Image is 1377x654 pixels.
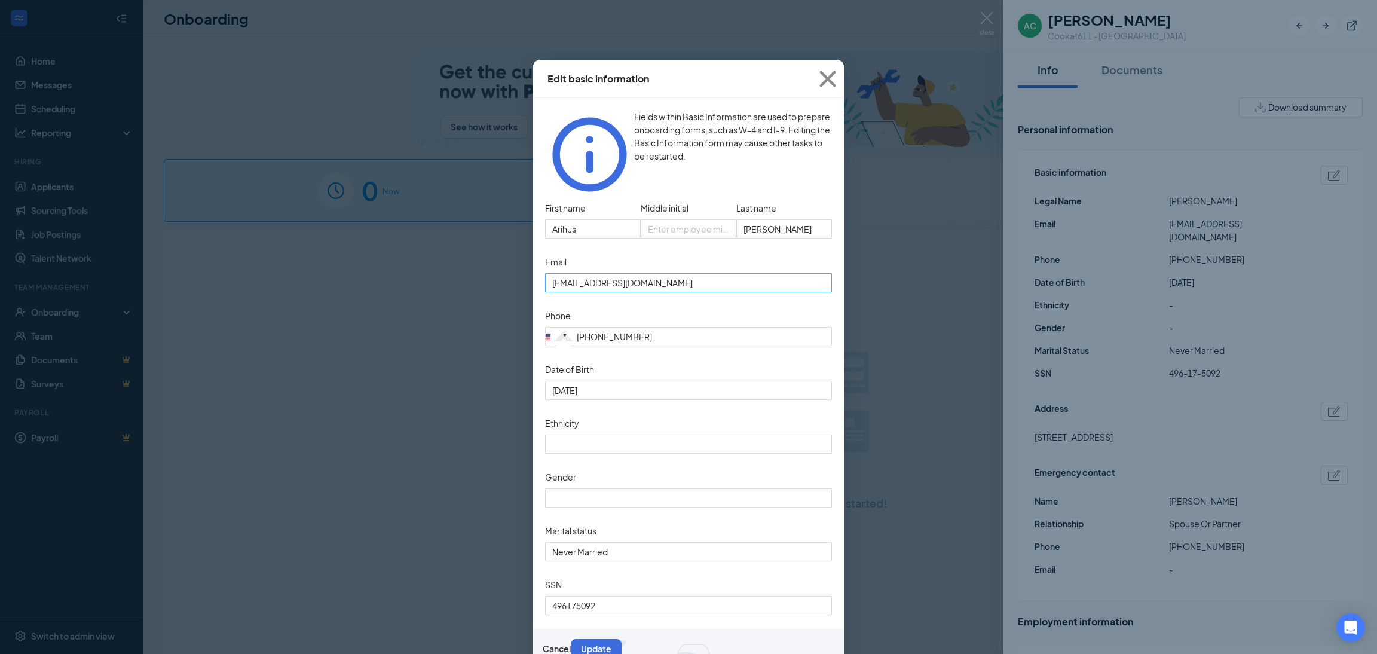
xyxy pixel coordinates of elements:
span: Last name [736,201,776,215]
label: SSN [545,578,562,591]
label: Email [545,255,567,268]
span: Middle initial [641,201,688,215]
span: Fields within Basic Information are used to prepare onboarding forms, such as W-4 and I-9. Editin... [634,111,830,161]
input: SSN [545,596,832,615]
span: First name [545,201,586,215]
div: United States: +1 [546,328,573,346]
label: Phone [545,309,571,322]
input: Enter employee last name [736,219,832,239]
span: Never Married [552,543,608,561]
label: Gender [545,470,576,484]
div: Edit basic information [547,72,649,85]
input: Enter employee first name [545,219,641,239]
svg: Info [545,110,634,199]
input: (201) 555-0123 [545,327,832,346]
button: Close [812,60,844,98]
div: Open Intercom Messenger [1336,613,1365,642]
label: Date of Birth [545,363,594,376]
svg: Cross [812,63,844,95]
input: Enter employee middle initial [641,219,736,239]
input: Email [545,273,832,292]
input: Date of Birth [552,384,822,397]
label: Ethnicity [545,417,579,430]
label: Marital status [545,524,596,537]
